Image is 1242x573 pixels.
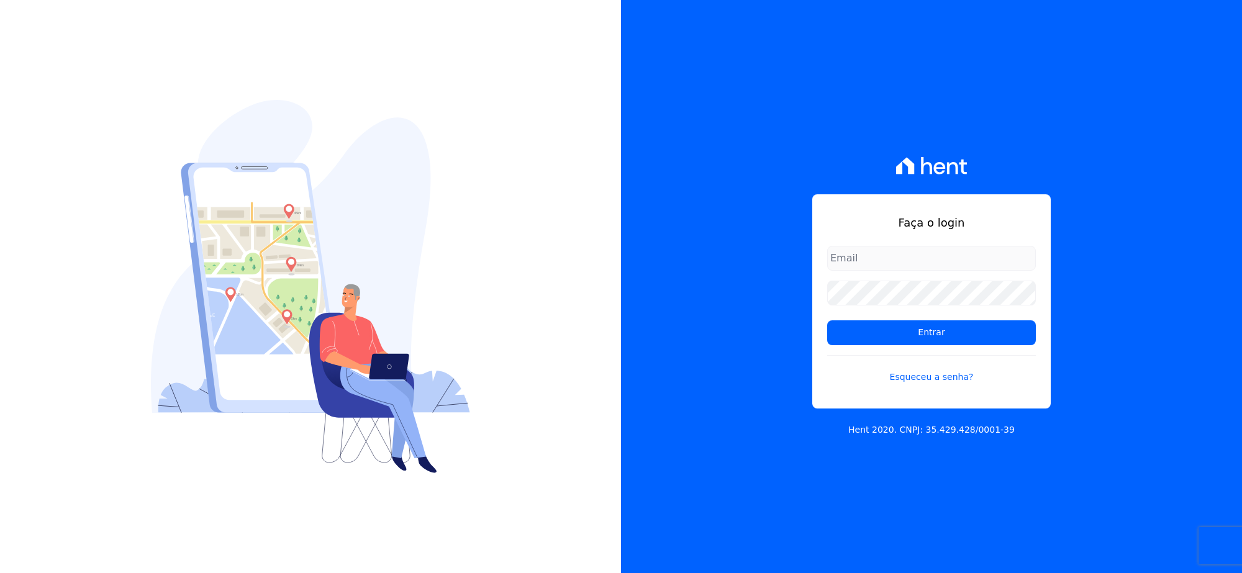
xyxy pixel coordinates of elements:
[827,214,1036,231] h1: Faça o login
[827,246,1036,271] input: Email
[848,423,1015,436] p: Hent 2020. CNPJ: 35.429.428/0001-39
[827,320,1036,345] input: Entrar
[827,355,1036,384] a: Esqueceu a senha?
[151,100,470,473] img: Login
